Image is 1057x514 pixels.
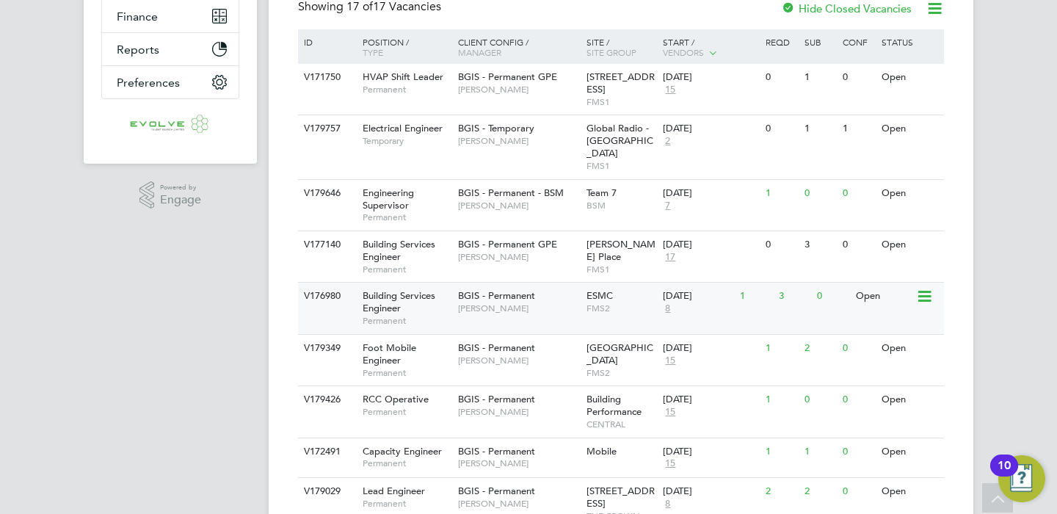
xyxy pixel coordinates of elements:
span: Powered by [160,181,201,194]
span: Team 7 [586,187,617,199]
span: Permanent [363,367,451,379]
div: [DATE] [663,342,758,355]
span: CENTRAL [586,419,656,430]
div: Open [878,438,942,466]
span: Capacity Engineer [363,445,442,457]
button: Reports [102,33,239,65]
span: FMS2 [586,367,656,379]
div: Position / [352,29,454,65]
div: [DATE] [663,290,733,303]
span: Type [363,46,383,58]
span: Foot Mobile Engineer [363,341,416,366]
span: Building Services Engineer [363,289,435,314]
div: 1 [736,283,774,310]
span: 8 [663,498,672,510]
span: [PERSON_NAME] [458,84,579,95]
span: Finance [117,10,158,23]
div: 1 [762,386,800,413]
span: [PERSON_NAME] [458,406,579,418]
div: V179426 [300,386,352,413]
div: 0 [813,283,851,310]
div: 0 [839,335,877,362]
span: Permanent [363,457,451,469]
span: 15 [663,457,678,470]
div: 0 [801,386,839,413]
span: HVAP Shift Leader [363,70,443,83]
div: 1 [762,335,800,362]
span: Vendors [663,46,704,58]
div: 0 [839,438,877,466]
div: [DATE] [663,71,758,84]
div: [DATE] [663,123,758,135]
button: Preferences [102,66,239,98]
div: Conf [839,29,877,54]
div: 3 [775,283,813,310]
div: [DATE] [663,485,758,498]
div: Open [878,231,942,258]
span: [STREET_ADDRESS] [586,70,655,95]
span: BGIS - Permanent [458,393,535,405]
span: FMS1 [586,160,656,172]
div: 0 [839,64,877,91]
div: V179757 [300,115,352,142]
div: Open [878,478,942,505]
span: BGIS - Permanent - BSM [458,187,564,199]
span: Building Services Engineer [363,238,435,263]
span: Global Radio - [GEOGRAPHIC_DATA] [586,122,653,159]
div: V179029 [300,478,352,505]
div: 0 [762,115,800,142]
span: BGIS - Permanent [458,485,535,497]
div: 0 [839,386,877,413]
span: Engage [160,194,201,206]
span: 15 [663,84,678,96]
div: Open [878,335,942,362]
span: 2 [663,135,672,148]
span: FMS1 [586,264,656,275]
span: BGIS - Permanent GPE [458,70,557,83]
div: Sub [801,29,839,54]
span: 7 [663,200,672,212]
span: Electrical Engineer [363,122,443,134]
span: [STREET_ADDRESS] [586,485,655,510]
div: 0 [839,231,877,258]
div: 1 [762,180,800,207]
span: RCC Operative [363,393,429,405]
span: [PERSON_NAME] Place [586,238,655,263]
div: Open [878,115,942,142]
div: 10 [998,466,1011,485]
span: BGIS - Permanent [458,341,535,354]
span: Permanent [363,315,451,327]
span: Reports [117,43,159,57]
div: 2 [801,335,839,362]
span: [PERSON_NAME] [458,200,579,211]
span: Permanent [363,264,451,275]
div: 1 [801,115,839,142]
div: [DATE] [663,239,758,251]
div: Open [852,283,916,310]
span: Temporary [363,135,451,147]
div: 0 [839,180,877,207]
span: 8 [663,303,672,315]
span: [GEOGRAPHIC_DATA] [586,341,653,366]
div: 2 [762,478,800,505]
div: Start / [659,29,762,66]
span: Permanent [363,211,451,223]
span: Site Group [586,46,636,58]
span: Permanent [363,84,451,95]
span: 15 [663,355,678,367]
span: BGIS - Permanent GPE [458,238,557,250]
div: 3 [801,231,839,258]
img: evolve-talent-logo-retina.png [130,114,211,137]
span: Building Performance [586,393,642,418]
div: 1 [801,438,839,466]
span: FMS2 [586,303,656,314]
div: 0 [801,180,839,207]
span: [PERSON_NAME] [458,251,579,263]
span: Permanent [363,498,451,510]
span: BGIS - Temporary [458,122,534,134]
span: BGIS - Permanent [458,289,535,302]
span: ESMC [586,289,613,302]
div: V171750 [300,64,352,91]
div: Client Config / [454,29,583,65]
span: [PERSON_NAME] [458,303,579,314]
